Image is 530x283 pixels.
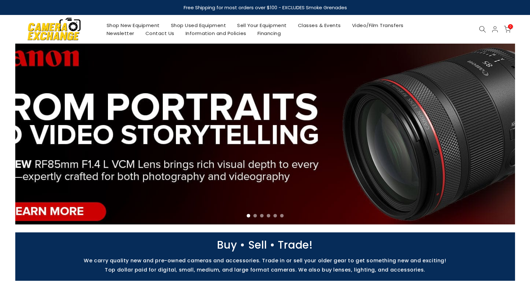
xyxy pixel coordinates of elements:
strong: Free Shipping for most orders over $100 - EXCLUDES Smoke Grenades [183,4,347,11]
li: Page dot 6 [280,214,284,217]
a: Video/Film Transfers [346,21,409,29]
li: Page dot 5 [273,214,277,217]
a: Information and Policies [180,29,252,37]
a: Classes & Events [292,21,346,29]
a: Shop Used Equipment [165,21,232,29]
li: Page dot 4 [267,214,270,217]
li: Page dot 2 [253,214,257,217]
a: Sell Your Equipment [232,21,293,29]
a: Contact Us [140,29,180,37]
p: Buy • Sell • Trade! [12,242,518,248]
li: Page dot 3 [260,214,264,217]
a: Financing [252,29,286,37]
span: 0 [508,24,513,29]
a: Shop New Equipment [101,21,165,29]
p: We carry quality new and pre-owned cameras and accessories. Trade in or sell your older gear to g... [12,258,518,264]
p: Top dollar paid for digital, small, medium, and large format cameras. We also buy lenses, lightin... [12,267,518,273]
li: Page dot 1 [247,214,250,217]
a: 0 [504,26,511,33]
a: Newsletter [101,29,140,37]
